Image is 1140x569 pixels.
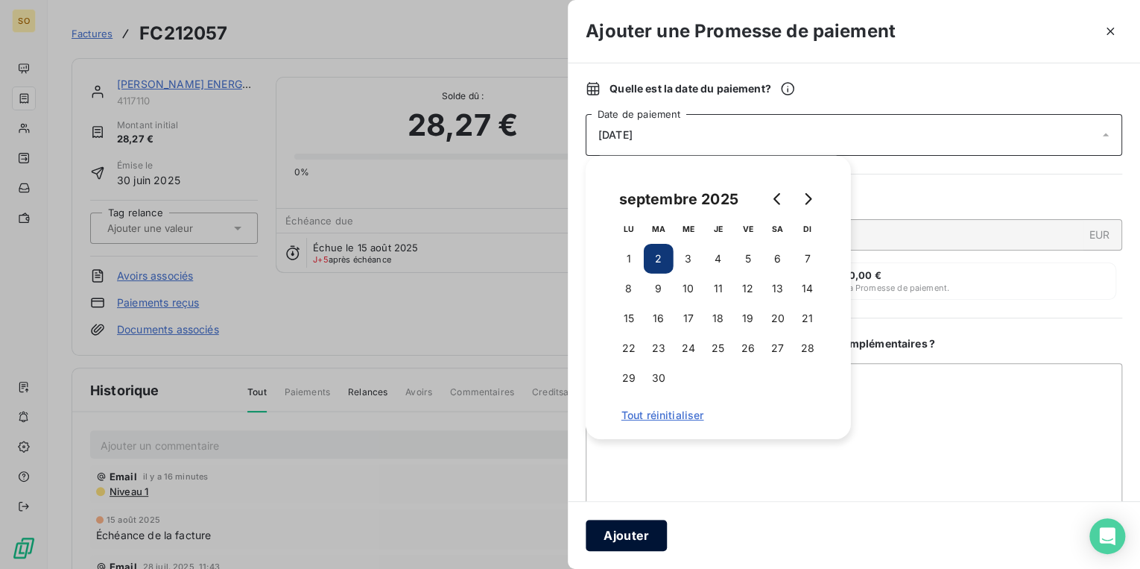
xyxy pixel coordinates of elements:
button: 27 [763,333,793,363]
button: 11 [703,274,733,304]
button: Ajouter [586,520,667,551]
button: 21 [793,304,823,333]
th: dimanche [793,214,823,244]
th: mardi [644,214,674,244]
button: 23 [644,333,674,363]
button: 15 [614,304,644,333]
span: 0,00 € [849,269,881,281]
span: Quelle est la date du paiement ? [609,81,795,96]
button: 26 [733,333,763,363]
button: 29 [614,363,644,393]
button: 3 [674,244,703,274]
button: 6 [763,244,793,274]
button: 13 [763,274,793,304]
span: Tout réinitialiser [621,409,815,421]
button: 16 [644,304,674,333]
button: 20 [763,304,793,333]
h3: Ajouter une Promesse de paiement [586,18,896,45]
button: 2 [644,244,674,274]
button: 18 [703,304,733,333]
button: 12 [733,274,763,304]
button: 14 [793,274,823,304]
th: lundi [614,214,644,244]
button: 24 [674,333,703,363]
button: 5 [733,244,763,274]
button: Go to previous month [763,184,793,214]
button: 1 [614,244,644,274]
button: 17 [674,304,703,333]
th: jeudi [703,214,733,244]
th: mercredi [674,214,703,244]
button: 30 [644,363,674,393]
button: 19 [733,304,763,333]
button: Go to next month [793,184,823,214]
button: 9 [644,274,674,304]
button: 4 [703,244,733,274]
button: 8 [614,274,644,304]
span: [DATE] [598,129,633,141]
button: 7 [793,244,823,274]
button: 25 [703,333,733,363]
th: samedi [763,214,793,244]
div: septembre 2025 [614,187,744,211]
button: 10 [674,274,703,304]
button: 28 [793,333,823,363]
div: Open Intercom Messenger [1089,518,1125,554]
th: vendredi [733,214,763,244]
button: 22 [614,333,644,363]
